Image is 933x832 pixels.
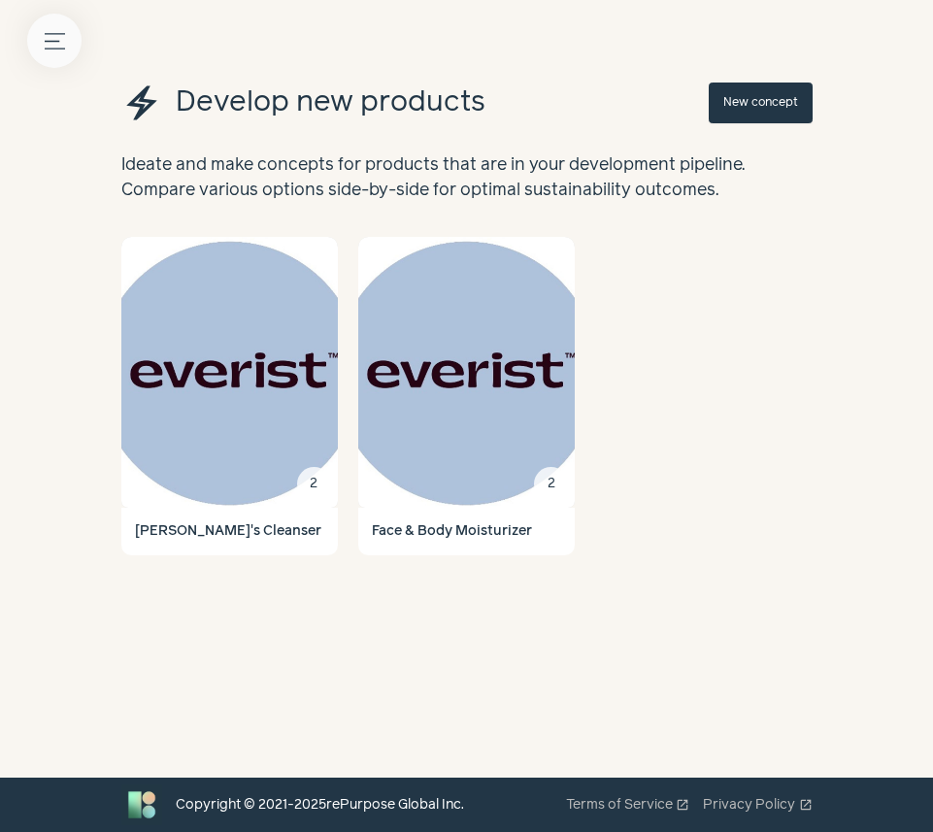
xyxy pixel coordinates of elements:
[135,521,324,542] h4: Boma's Cleanser
[372,521,561,542] h4: Face & Body Moisturizer
[799,798,813,812] span: open_in_new
[358,237,575,508] img: Face & Body Moisturizer
[121,237,338,508] img: Boma's Cleanser
[297,467,331,501] div: 2
[676,798,689,812] span: open_in_new
[121,237,338,508] a: Boma's Cleanser 2
[176,82,485,125] h1: Develop new products
[566,795,690,815] a: Terms of Serviceopen_in_new
[703,795,813,815] a: Privacy Policyopen_in_new
[358,508,575,555] a: Face & Body Moisturizer
[709,83,813,123] button: New concept
[121,83,162,123] span: electric_bolt
[176,795,464,815] div: Copyright © 2021- 2025 rePurpose Global Inc.
[358,237,575,508] a: Face & Body Moisturizer 2
[534,467,568,501] div: 2
[121,152,813,204] h2: Ideate and make concepts for products that are in your development pipeline. Compare various opti...
[121,784,162,825] img: Bluebird logo
[121,508,338,555] a: [PERSON_NAME]'s Cleanser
